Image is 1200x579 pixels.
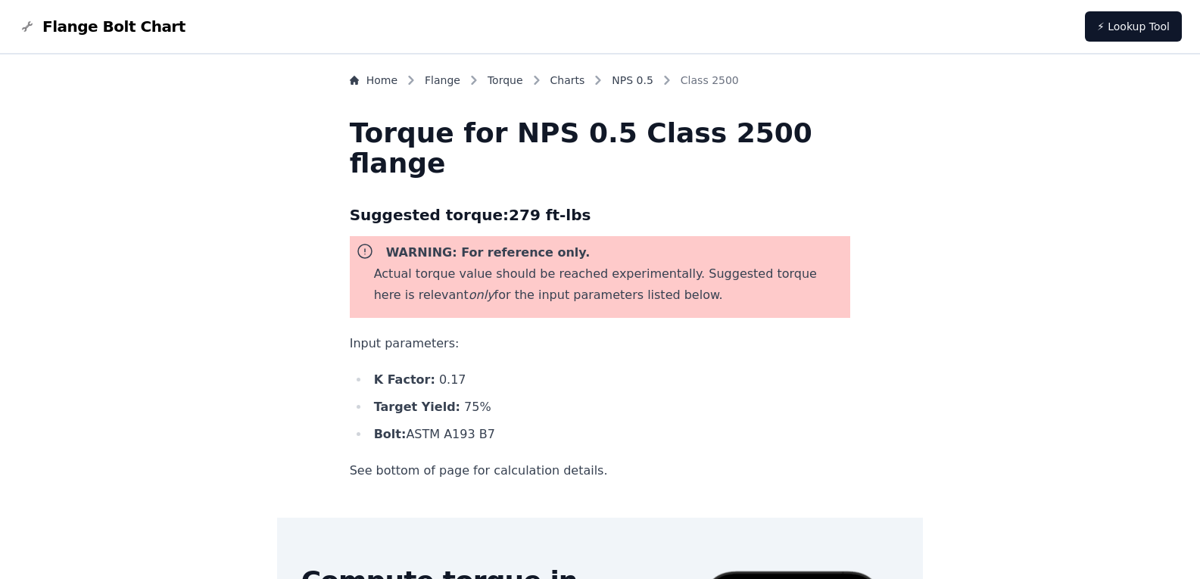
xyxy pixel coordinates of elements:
b: K Factor: [374,372,435,387]
li: 75 % [369,397,851,418]
h3: Suggested torque: 279 ft-lbs [350,203,851,227]
p: Actual torque value should be reached experimentally. Suggested torque here is relevant for the i... [374,263,845,306]
a: NPS 0.5 [612,73,653,88]
li: ASTM A193 B7 [369,424,851,445]
span: Flange Bolt Chart [42,16,185,37]
a: Flange [425,73,460,88]
b: Bolt: [374,427,407,441]
i: only [469,288,494,302]
a: Home [350,73,397,88]
a: ⚡ Lookup Tool [1085,11,1182,42]
a: Torque [488,73,523,88]
li: 0.17 [369,369,851,391]
a: Charts [550,73,585,88]
p: Input parameters: [350,333,851,354]
h1: Torque for NPS 0.5 Class 2500 flange [350,118,851,179]
nav: Breadcrumb [350,73,851,94]
img: Flange Bolt Chart Logo [18,17,36,36]
p: See bottom of page for calculation details. [350,460,851,481]
b: Target Yield: [374,400,460,414]
b: WARNING: For reference only. [386,245,591,260]
a: Flange Bolt Chart LogoFlange Bolt Chart [18,16,185,37]
span: Class 2500 [681,73,739,88]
